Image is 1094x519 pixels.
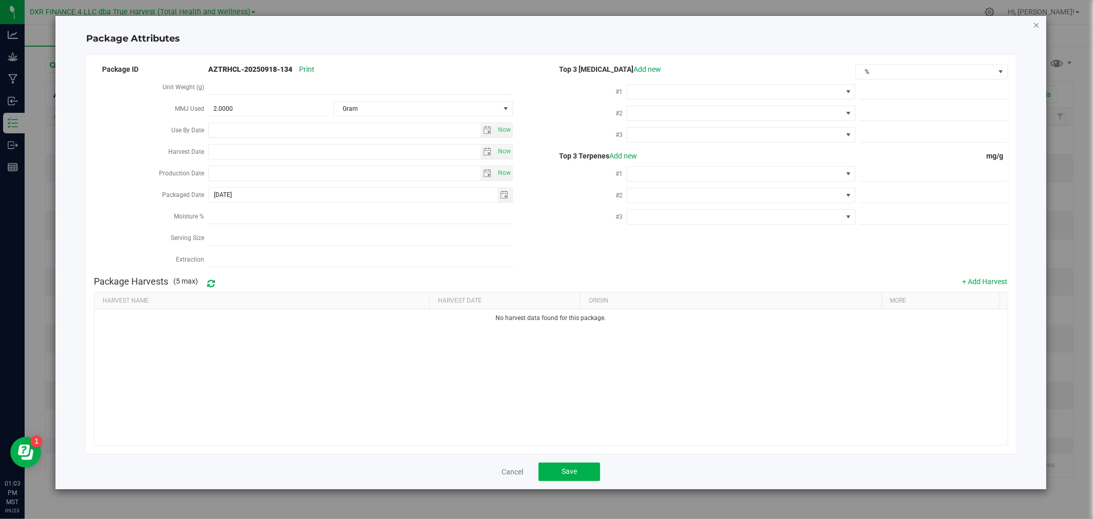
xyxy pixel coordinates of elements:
[562,467,577,475] span: Save
[173,276,198,287] span: (5 max)
[502,467,523,477] a: Cancel
[498,188,512,202] span: select
[627,166,855,182] span: NO DATA FOUND
[171,229,208,247] label: Serving Size
[615,208,627,226] label: #3
[615,186,627,205] label: #2
[539,463,600,481] button: Save
[495,144,513,159] span: Set Current date
[551,65,661,73] span: Top 3 [MEDICAL_DATA]
[208,65,292,73] strong: AZTRHCL-20250918-134
[495,123,513,137] span: Set Current date
[174,207,208,226] label: Moisture %
[627,84,855,99] span: NO DATA FOUND
[615,104,627,123] label: #2
[627,127,855,143] span: NO DATA FOUND
[159,164,208,183] label: Production Date
[429,292,580,310] th: Harvest Date
[86,32,1015,46] h4: Package Attributes
[481,166,495,181] span: select
[481,123,495,137] span: select
[175,99,208,118] label: MMJ Used
[30,435,43,448] iframe: Resource center unread badge
[334,102,500,116] span: Gram
[495,145,512,159] span: select
[615,165,627,183] label: #1
[168,143,208,161] label: Harvest Date
[176,250,208,269] label: Extraction
[580,292,882,310] th: Origin
[633,65,661,73] a: Add new
[163,78,208,96] label: Unit Weight (g)
[162,186,208,204] label: Packaged Date
[882,292,999,310] th: More
[856,65,994,79] span: %
[495,166,512,181] span: select
[299,65,314,73] span: Print
[963,276,1008,287] button: + Add Harvest
[10,437,41,468] iframe: Resource center
[208,102,328,116] input: 2.0000
[615,83,627,101] label: #1
[94,276,168,287] h4: Package Harvests
[101,313,1001,323] p: No harvest data found for this package.
[481,145,495,159] span: select
[94,292,429,310] th: Harvest Name
[94,65,138,73] span: Package ID
[627,106,855,121] span: NO DATA FOUND
[551,152,637,160] span: Top 3 Terpenes
[627,188,855,203] span: NO DATA FOUND
[627,209,855,225] span: NO DATA FOUND
[987,152,1008,160] span: mg/g
[171,121,208,139] label: Use By Date
[615,126,627,144] label: #3
[609,152,637,160] a: Add new
[495,123,512,137] span: select
[495,166,513,181] span: Set Current date
[1033,18,1040,31] button: Close modal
